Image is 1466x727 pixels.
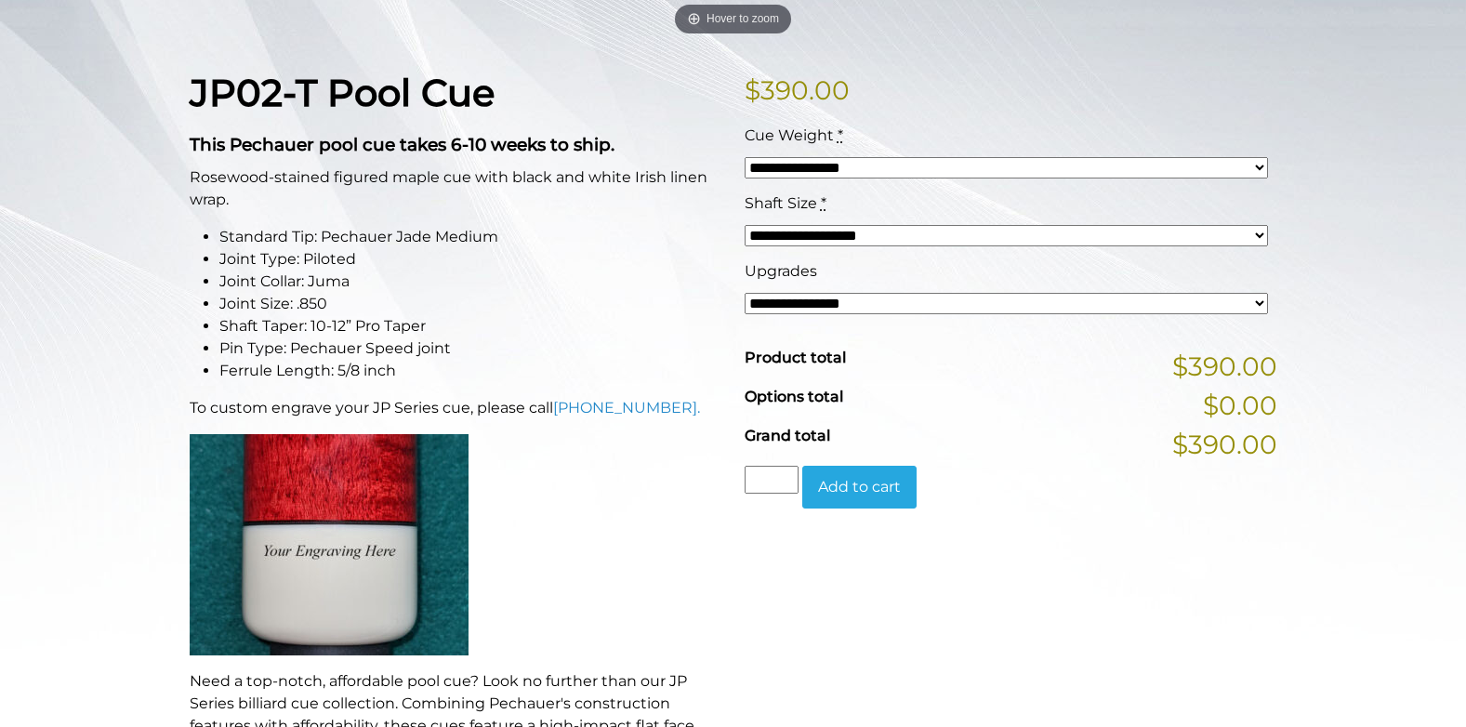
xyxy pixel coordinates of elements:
[219,315,722,337] li: Shaft Taper: 10-12” Pro Taper
[190,70,495,115] strong: JP02-T Pool Cue
[838,126,843,144] abbr: required
[745,388,843,405] span: Options total
[219,226,722,248] li: Standard Tip: Pechauer Jade Medium
[745,126,834,144] span: Cue Weight
[219,360,722,382] li: Ferrule Length: 5/8 inch
[745,194,817,212] span: Shaft Size
[190,397,722,419] p: To custom engrave your JP Series cue, please call
[745,262,817,280] span: Upgrades
[190,134,614,155] strong: This Pechauer pool cue takes 6-10 weeks to ship.
[745,74,760,106] span: $
[219,248,722,271] li: Joint Type: Piloted
[1172,347,1277,386] span: $390.00
[219,337,722,360] li: Pin Type: Pechauer Speed joint
[219,293,722,315] li: Joint Size: .850
[1203,386,1277,425] span: $0.00
[802,466,917,509] button: Add to cart
[1172,425,1277,464] span: $390.00
[745,74,850,106] bdi: 390.00
[190,434,469,655] img: An image of a cue butt with the words "YOUR ENGRAVING HERE".
[745,466,799,494] input: Product quantity
[745,349,846,366] span: Product total
[190,166,722,211] p: Rosewood-stained figured maple cue with black and white Irish linen wrap.
[821,194,826,212] abbr: required
[219,271,722,293] li: Joint Collar: Juma
[553,399,700,416] a: [PHONE_NUMBER].
[745,427,830,444] span: Grand total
